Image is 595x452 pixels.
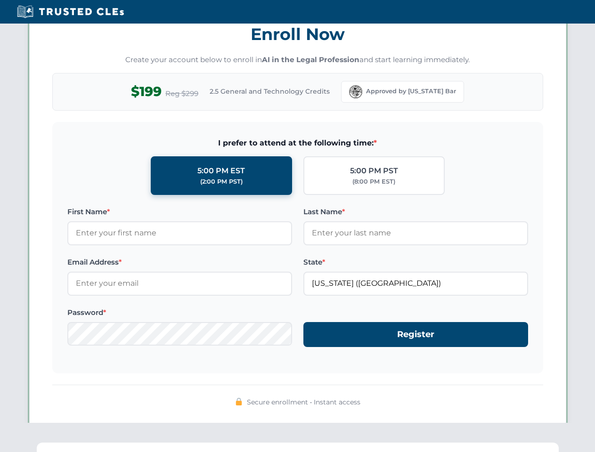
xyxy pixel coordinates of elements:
[303,206,528,218] label: Last Name
[67,206,292,218] label: First Name
[67,137,528,149] span: I prefer to attend at the following time:
[349,85,362,98] img: Florida Bar
[366,87,456,96] span: Approved by [US_STATE] Bar
[14,5,127,19] img: Trusted CLEs
[67,257,292,268] label: Email Address
[67,221,292,245] input: Enter your first name
[303,221,528,245] input: Enter your last name
[350,165,398,177] div: 5:00 PM PST
[235,398,243,405] img: 🔒
[303,257,528,268] label: State
[303,272,528,295] input: Florida (FL)
[165,88,198,99] span: Reg $299
[131,81,162,102] span: $199
[52,55,543,65] p: Create your account below to enroll in and start learning immediately.
[52,19,543,49] h3: Enroll Now
[262,55,359,64] strong: AI in the Legal Profession
[247,397,360,407] span: Secure enrollment • Instant access
[67,307,292,318] label: Password
[303,322,528,347] button: Register
[200,177,243,186] div: (2:00 PM PST)
[197,165,245,177] div: 5:00 PM EST
[210,86,330,97] span: 2.5 General and Technology Credits
[352,177,395,186] div: (8:00 PM EST)
[67,272,292,295] input: Enter your email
